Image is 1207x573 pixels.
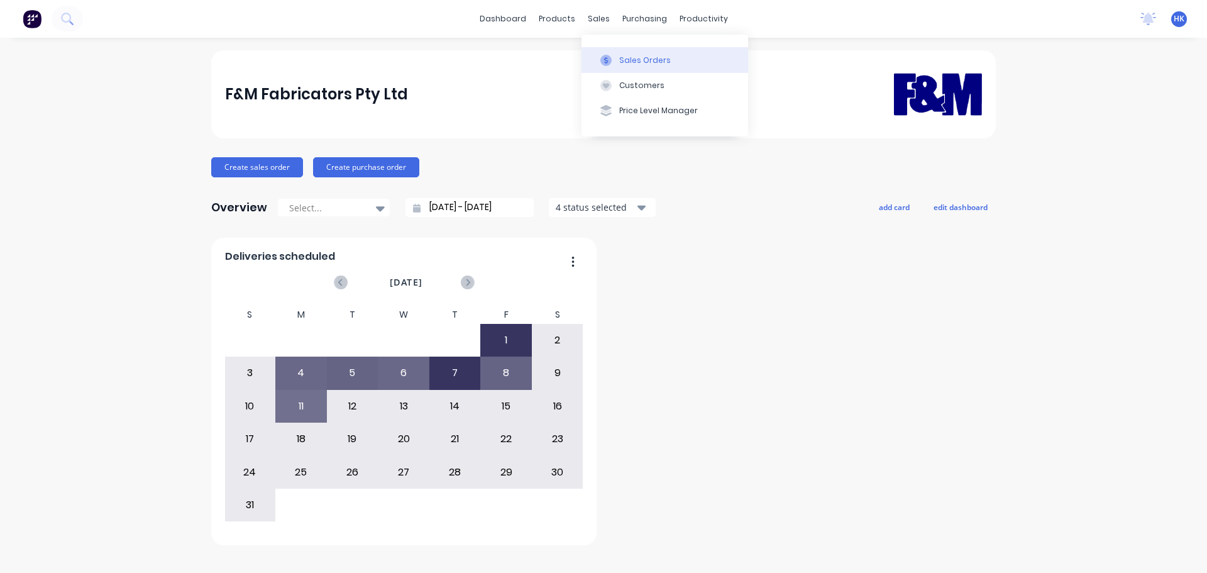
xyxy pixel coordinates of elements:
img: F&M Fabricators Pty Ltd [894,55,982,133]
div: products [532,9,581,28]
div: 3 [225,357,275,389]
div: 6 [378,357,429,389]
div: purchasing [616,9,673,28]
button: Sales Orders [581,47,748,72]
div: 1 [481,325,531,356]
div: Overview [211,195,267,220]
div: 8 [481,357,531,389]
div: Customers [619,80,664,91]
button: add card [871,199,918,215]
div: T [327,306,378,324]
div: productivity [673,9,734,28]
div: 26 [328,456,378,487]
div: F [480,306,532,324]
img: Factory [23,9,41,28]
button: Customers [581,73,748,98]
div: 12 [328,391,378,422]
button: Price Level Manager [581,98,748,123]
div: S [224,306,276,324]
div: W [378,306,429,324]
div: 30 [532,456,583,487]
div: 22 [481,423,531,455]
div: 28 [430,456,480,487]
div: 16 [532,391,583,422]
div: S [532,306,583,324]
span: HK [1174,13,1184,25]
div: 11 [276,391,326,422]
button: 4 status selected [549,198,656,217]
div: sales [581,9,616,28]
div: 4 status selected [556,201,635,214]
div: Sales Orders [619,55,671,66]
div: 15 [481,391,531,422]
div: 7 [430,357,480,389]
div: 9 [532,357,583,389]
div: 24 [225,456,275,487]
div: M [275,306,327,324]
div: 4 [276,357,326,389]
div: 2 [532,325,583,356]
div: 19 [328,423,378,455]
div: 13 [378,391,429,422]
span: Deliveries scheduled [225,249,335,264]
div: T [429,306,481,324]
span: [DATE] [390,275,422,289]
div: 23 [532,423,583,455]
div: 29 [481,456,531,487]
a: dashboard [473,9,532,28]
div: 20 [378,423,429,455]
div: 17 [225,423,275,455]
button: edit dashboard [925,199,996,215]
div: 27 [378,456,429,487]
div: 5 [328,357,378,389]
div: 25 [276,456,326,487]
div: 10 [225,391,275,422]
button: Create sales order [211,157,303,177]
div: 31 [225,489,275,521]
div: Price Level Manager [619,105,698,116]
button: Create purchase order [313,157,419,177]
div: 14 [430,391,480,422]
div: 18 [276,423,326,455]
div: 21 [430,423,480,455]
div: F&M Fabricators Pty Ltd [225,82,408,107]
